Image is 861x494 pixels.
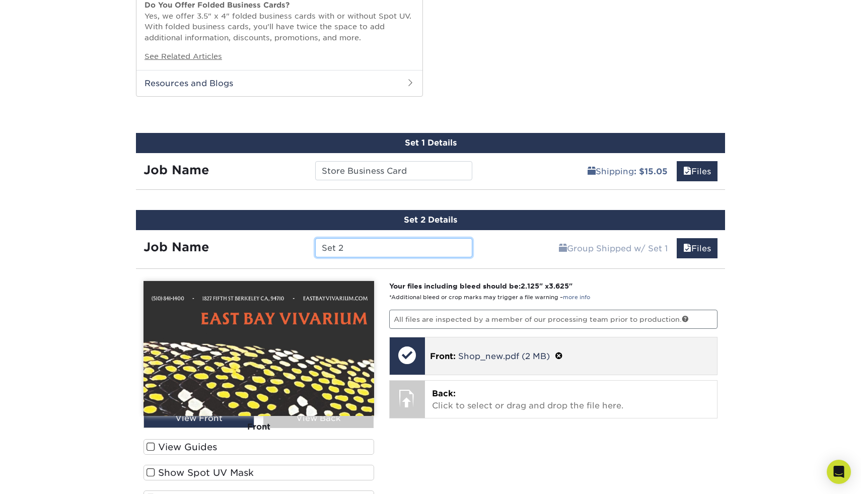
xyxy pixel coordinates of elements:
[389,294,590,301] small: *Additional bleed or crop marks may trigger a file warning –
[581,161,674,181] a: Shipping: $15.05
[552,238,674,258] a: Group Shipped w/ Set 1
[136,210,725,230] div: Set 2 Details
[143,439,374,455] label: View Guides
[588,167,596,176] span: shipping
[3,463,86,490] iframe: Google Customer Reviews
[315,238,472,257] input: Enter a job name
[143,465,374,480] label: Show Spot UV Mask
[145,1,290,9] strong: Do You Offer Folded Business Cards?
[389,282,572,290] strong: Your files including bleed should be: " x "
[563,294,590,301] a: more info
[677,238,717,258] a: Files
[683,244,691,253] span: files
[549,282,569,290] span: 3.625
[683,167,691,176] span: files
[430,351,456,361] span: Front:
[827,460,851,484] div: Open Intercom Messenger
[136,70,422,96] h2: Resources and Blogs
[143,163,209,177] strong: Job Name
[432,389,456,398] span: Back:
[315,161,472,180] input: Enter a job name
[136,133,725,153] div: Set 1 Details
[145,52,222,60] a: See Related Articles
[634,167,668,176] b: : $15.05
[458,351,550,361] a: Shop_new.pdf (2 MB)
[143,416,374,438] div: Front
[521,282,539,290] span: 2.125
[432,388,710,412] p: Click to select or drag and drop the file here.
[559,244,567,253] span: shipping
[677,161,717,181] a: Files
[389,310,718,329] p: All files are inspected by a member of our processing team prior to production.
[143,240,209,254] strong: Job Name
